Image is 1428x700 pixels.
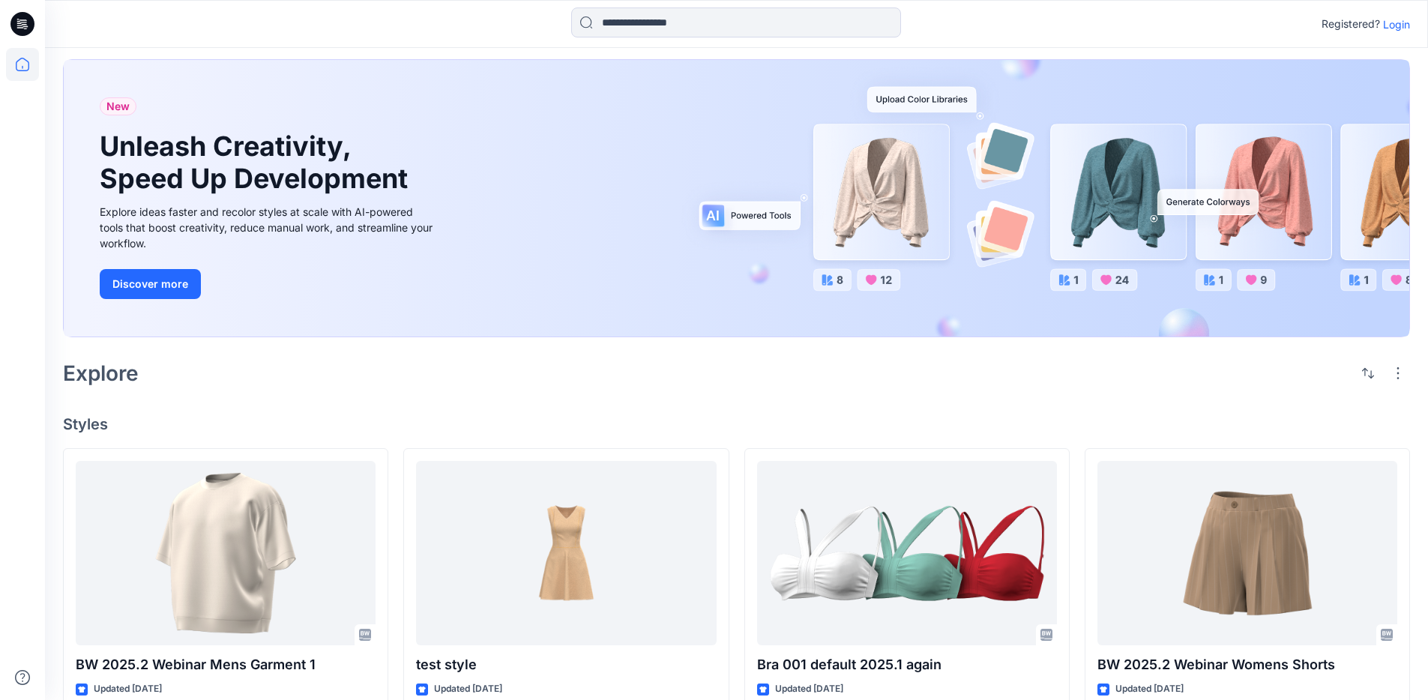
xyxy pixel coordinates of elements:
p: Updated [DATE] [775,681,843,697]
p: Bra 001 default 2025.1 again [757,654,1057,675]
h1: Unleash Creativity, Speed Up Development [100,130,415,195]
h2: Explore [63,361,139,385]
a: BW 2025.2 Webinar Womens Shorts [1097,461,1397,646]
a: Discover more [100,269,437,299]
a: Bra 001 default 2025.1 again [757,461,1057,646]
p: Updated [DATE] [434,681,502,697]
p: BW 2025.2 Webinar Womens Shorts [1097,654,1397,675]
a: test style [416,461,716,646]
a: BW 2025.2 Webinar Mens Garment 1 [76,461,376,646]
button: Discover more [100,269,201,299]
p: Login [1383,16,1410,32]
p: Registered? [1322,15,1380,33]
p: BW 2025.2 Webinar Mens Garment 1 [76,654,376,675]
p: test style [416,654,716,675]
p: Updated [DATE] [1115,681,1184,697]
h4: Styles [63,415,1410,433]
p: Updated [DATE] [94,681,162,697]
span: New [106,97,130,115]
div: Explore ideas faster and recolor styles at scale with AI-powered tools that boost creativity, red... [100,204,437,251]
